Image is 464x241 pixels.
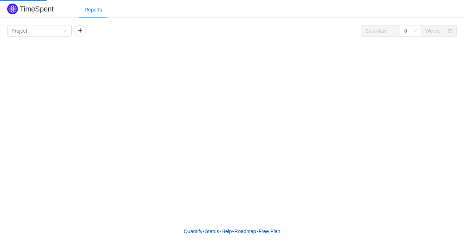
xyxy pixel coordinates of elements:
[63,29,67,34] i: icon: down
[234,226,257,237] a: Roadmap
[361,25,400,37] input: Start date
[425,25,441,36] div: Weeks
[232,228,234,234] span: •
[74,25,86,37] button: icon: plus
[258,226,281,237] button: Free Plan
[256,228,258,234] span: •
[219,228,221,234] span: •
[79,2,108,18] div: Reports
[404,25,407,36] div: 6
[20,5,54,13] h2: TimeSpent
[221,226,232,237] a: Help
[7,4,18,14] img: Quantify logo
[11,25,27,36] div: Project
[448,29,453,34] i: icon: calendar
[183,226,203,237] a: Quantify
[204,226,219,237] a: Status
[413,29,417,34] i: icon: down
[203,228,204,234] span: •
